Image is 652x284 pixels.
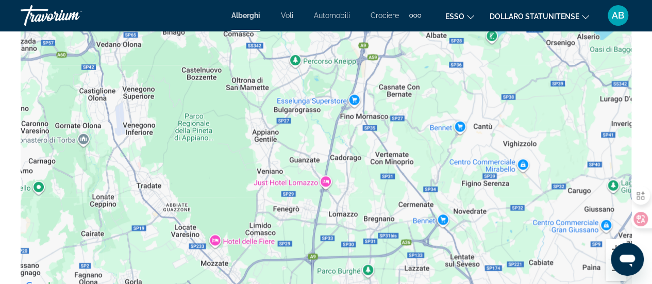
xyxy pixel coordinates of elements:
[490,12,579,21] font: Dollaro statunitense
[445,12,464,21] font: esso
[611,243,644,276] iframe: Pulsante per aprire la finestra di messaggistica
[371,11,399,20] a: Crociere
[409,7,421,24] button: Elementi di navigazione aggiuntivi
[21,2,124,29] a: Travorio
[490,9,589,24] button: Cambia valuta
[314,11,350,20] a: Automobili
[606,239,626,260] button: Zoom avanti
[281,11,293,20] a: Voli
[445,9,474,24] button: Cambia lingua
[605,5,631,26] button: Menu utente
[606,260,626,281] button: Zoom indietro
[231,11,260,20] a: Alberghi
[612,10,624,21] font: AB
